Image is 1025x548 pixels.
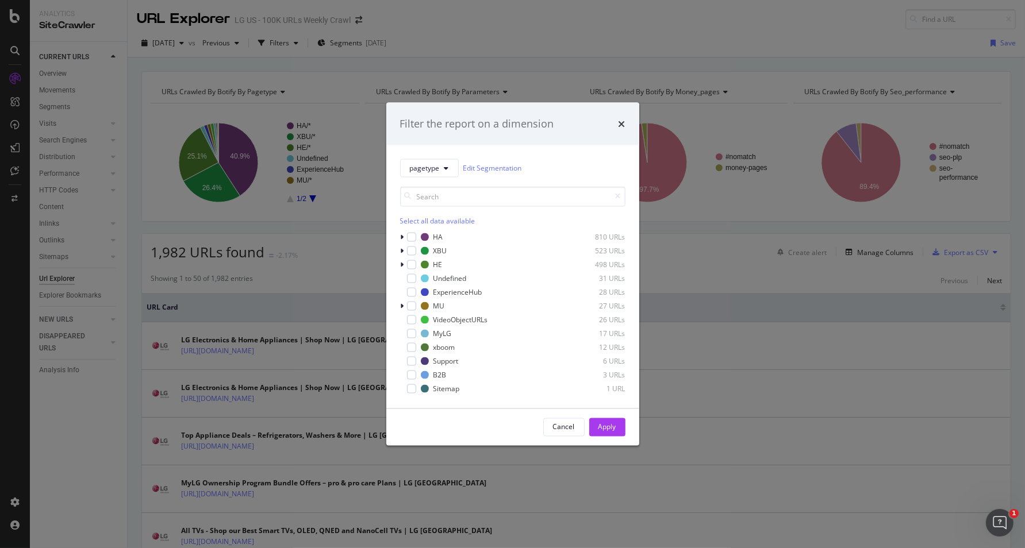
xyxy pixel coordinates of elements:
[598,422,616,432] div: Apply
[569,273,625,283] div: 31 URLs
[433,301,445,311] div: MU
[400,186,625,206] input: Search
[400,215,625,225] div: Select all data available
[569,232,625,242] div: 810 URLs
[589,418,625,436] button: Apply
[433,287,482,297] div: ExperienceHub
[463,162,522,174] a: Edit Segmentation
[569,301,625,311] div: 27 URLs
[400,117,554,132] div: Filter the report on a dimension
[433,384,460,393] div: Sitemap
[569,384,625,393] div: 1 URL
[433,246,447,256] div: XBU
[433,232,443,242] div: HA
[569,329,625,338] div: 17 URLs
[569,342,625,352] div: 12 URLs
[433,329,452,338] div: MyLG
[543,418,585,436] button: Cancel
[569,246,625,256] div: 523 URLs
[569,370,625,380] div: 3 URLs
[569,356,625,366] div: 6 URLs
[553,422,575,432] div: Cancel
[1009,509,1019,518] span: 1
[569,260,625,269] div: 498 URLs
[433,315,488,325] div: VideoObjectURLs
[619,117,625,132] div: times
[410,163,440,173] span: pagetype
[433,370,447,380] div: B2B
[433,273,467,283] div: Undefined
[569,315,625,325] div: 26 URLs
[400,159,459,177] button: pagetype
[569,287,625,297] div: 28 URLs
[433,260,443,269] div: HE
[386,103,639,446] div: modal
[433,356,459,366] div: Support
[986,509,1014,537] iframe: Intercom live chat
[433,342,455,352] div: xboom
